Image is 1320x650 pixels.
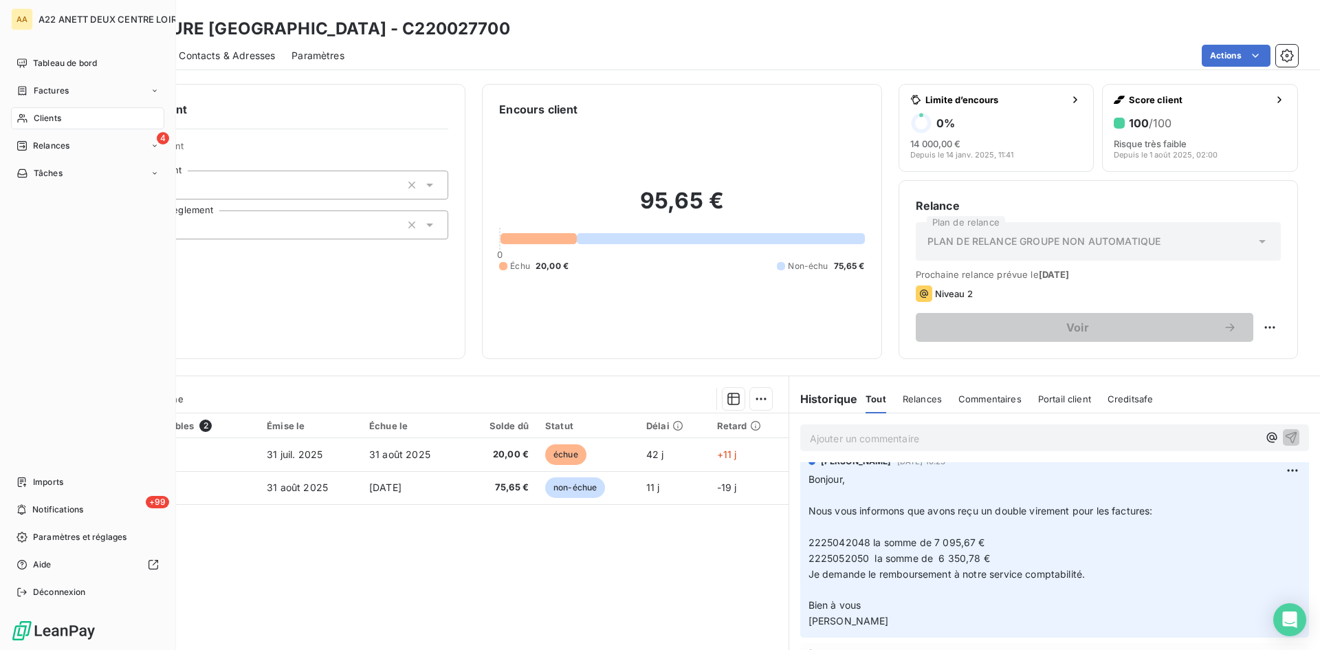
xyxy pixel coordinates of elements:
[369,481,401,493] span: [DATE]
[958,393,1022,404] span: Commentaires
[472,448,529,462] span: 20,00 €
[267,420,353,431] div: Émise le
[510,260,530,272] span: Échu
[717,420,780,431] div: Retard
[33,57,97,69] span: Tableau de bord
[199,420,212,432] span: 2
[1129,94,1268,105] span: Score client
[545,420,630,431] div: Statut
[472,420,529,431] div: Solde dû
[545,444,586,465] span: échue
[646,420,701,431] div: Délai
[369,448,430,460] span: 31 août 2025
[808,537,985,548] span: 2225042048 la somme de 7 095,67 €
[34,85,69,97] span: Factures
[916,269,1281,280] span: Prochaine relance prévue le
[38,14,182,25] span: A22 ANETT DEUX CENTRE LOIRE
[808,615,889,627] span: [PERSON_NAME]
[646,448,664,460] span: 42 j
[111,140,448,160] span: Propriétés Client
[899,84,1094,172] button: Limite d’encours0%14 000,00 €Depuis le 14 janv. 2025, 11:41
[866,393,886,404] span: Tout
[925,94,1065,105] span: Limite d’encours
[808,568,1086,580] span: Je demande le remboursement à notre service comptabilité.
[291,49,344,63] span: Paramètres
[1114,138,1187,149] span: Risque très faible
[497,249,503,260] span: 0
[916,197,1281,214] h6: Relance
[472,481,529,495] span: 75,65 €
[910,138,960,149] span: 14 000,00 €
[935,288,973,299] span: Niveau 2
[109,420,250,432] div: Pièces comptables
[927,235,1161,248] span: PLAN DE RELANCE GROUPE NON AUTOMATIQUE
[32,503,83,516] span: Notifications
[146,496,169,508] span: +99
[11,554,164,576] a: Aide
[646,481,660,493] span: 11 j
[267,448,322,460] span: 31 juil. 2025
[717,448,737,460] span: +11 j
[936,116,955,130] h6: 0 %
[903,393,942,404] span: Relances
[499,187,864,228] h2: 95,65 €
[499,101,577,118] h6: Encours client
[33,476,63,488] span: Imports
[179,49,275,63] span: Contacts & Adresses
[834,260,865,272] span: 75,65 €
[369,420,455,431] div: Échue le
[916,313,1253,342] button: Voir
[157,132,169,144] span: 4
[1114,151,1218,159] span: Depuis le 1 août 2025, 02:00
[1129,116,1171,130] h6: 100
[1102,84,1298,172] button: Score client100/100Risque très faibleDepuis le 1 août 2025, 02:00
[1149,116,1171,130] span: /100
[34,112,61,124] span: Clients
[83,101,448,118] h6: Informations client
[808,473,845,485] span: Bonjour,
[789,391,858,407] h6: Historique
[33,531,126,543] span: Paramètres et réglages
[1108,393,1154,404] span: Creditsafe
[267,481,328,493] span: 31 août 2025
[33,586,86,598] span: Déconnexion
[808,552,990,564] span: 2225052050 la somme de 6 350,78 €
[1039,269,1070,280] span: [DATE]
[11,620,96,642] img: Logo LeanPay
[34,167,63,180] span: Tâches
[788,260,828,272] span: Non-échu
[808,505,1153,517] span: Nous vous informons que avons reçu un double virement pour les factures:
[1273,603,1306,636] div: Open Intercom Messenger
[545,477,605,498] span: non-échue
[11,8,33,30] div: AA
[121,17,510,41] h3: MERCURE [GEOGRAPHIC_DATA] - C220027700
[932,322,1223,333] span: Voir
[1202,45,1270,67] button: Actions
[33,140,69,152] span: Relances
[808,599,861,611] span: Bien à vous
[536,260,569,272] span: 20,00 €
[717,481,737,493] span: -19 j
[1038,393,1091,404] span: Portail client
[33,559,52,571] span: Aide
[897,457,946,466] span: [DATE] 10:23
